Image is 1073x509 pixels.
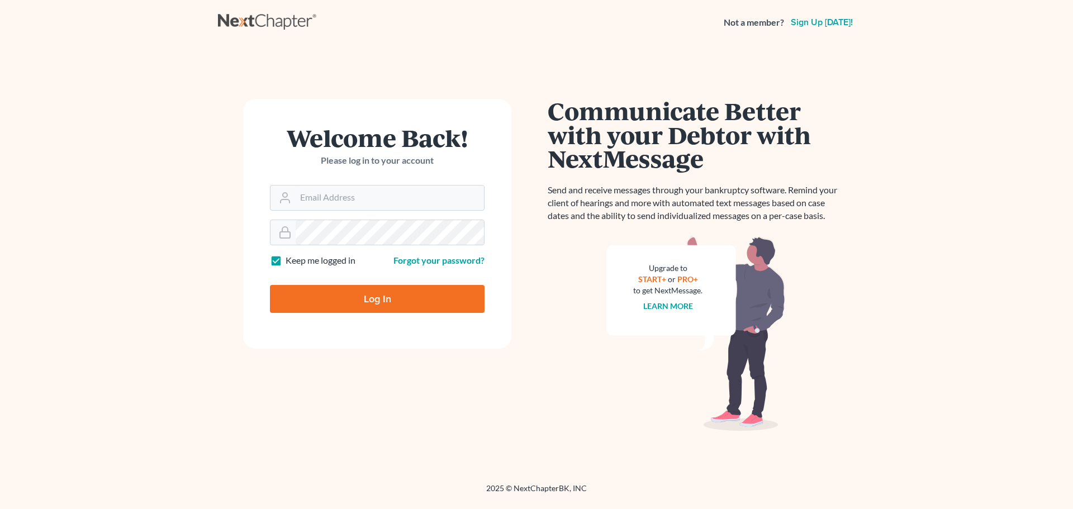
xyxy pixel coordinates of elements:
[643,301,693,311] a: Learn more
[606,236,785,431] img: nextmessage_bg-59042aed3d76b12b5cd301f8e5b87938c9018125f34e5fa2b7a6b67550977c72.svg
[724,16,784,29] strong: Not a member?
[286,254,355,267] label: Keep me logged in
[677,274,698,284] a: PRO+
[296,185,484,210] input: Email Address
[548,99,844,170] h1: Communicate Better with your Debtor with NextMessage
[668,274,676,284] span: or
[548,184,844,222] p: Send and receive messages through your bankruptcy software. Remind your client of hearings and mo...
[633,263,702,274] div: Upgrade to
[789,18,855,27] a: Sign up [DATE]!
[270,154,485,167] p: Please log in to your account
[270,285,485,313] input: Log In
[218,483,855,503] div: 2025 © NextChapterBK, INC
[393,255,485,265] a: Forgot your password?
[633,285,702,296] div: to get NextMessage.
[638,274,666,284] a: START+
[270,126,485,150] h1: Welcome Back!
